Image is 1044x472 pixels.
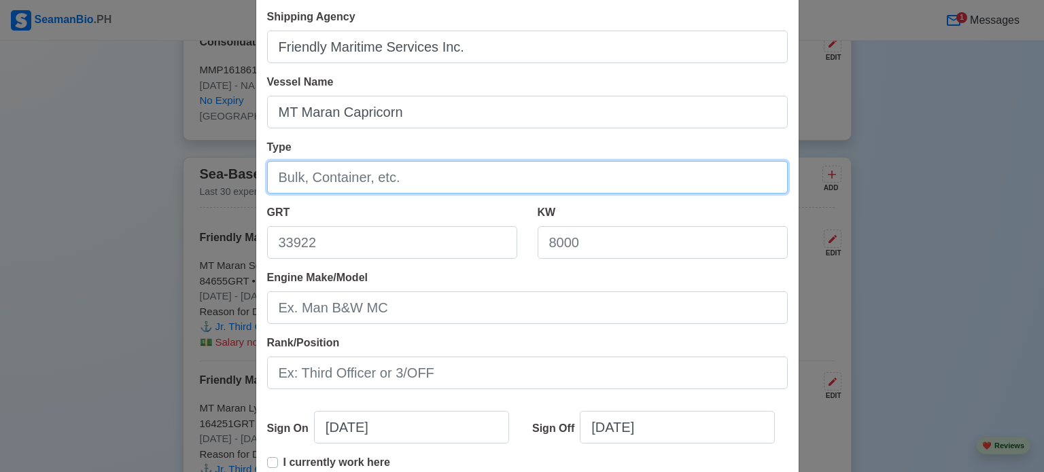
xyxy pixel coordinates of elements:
[267,420,314,437] div: Sign On
[267,161,788,194] input: Bulk, Container, etc.
[267,11,355,22] span: Shipping Agency
[267,141,292,153] span: Type
[267,337,340,348] span: Rank/Position
[538,226,788,259] input: 8000
[267,272,368,283] span: Engine Make/Model
[538,206,556,218] span: KW
[267,76,334,88] span: Vessel Name
[267,357,788,389] input: Ex: Third Officer or 3/OFF
[267,206,290,218] span: GRT
[532,420,580,437] div: Sign Off
[267,291,788,324] input: Ex. Man B&W MC
[267,31,788,63] input: Ex: Global Gateway
[267,226,517,259] input: 33922
[267,96,788,128] input: Ex: Dolce Vita
[283,454,390,471] p: I currently work here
